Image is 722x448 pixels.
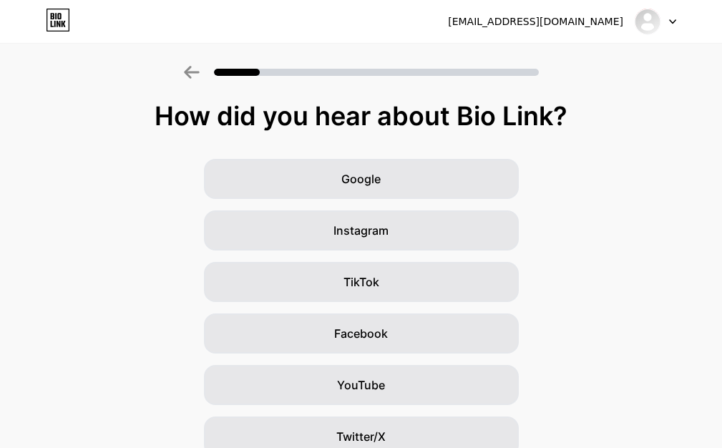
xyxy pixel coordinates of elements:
span: TikTok [343,273,379,291]
div: How did you hear about Bio Link? [7,102,715,130]
img: sportsmaina [634,8,661,35]
span: Facebook [334,325,388,342]
span: Google [341,170,381,188]
span: Twitter/X [336,428,386,445]
span: Instagram [333,222,389,239]
div: [EMAIL_ADDRESS][DOMAIN_NAME] [448,14,623,29]
span: YouTube [337,376,385,394]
